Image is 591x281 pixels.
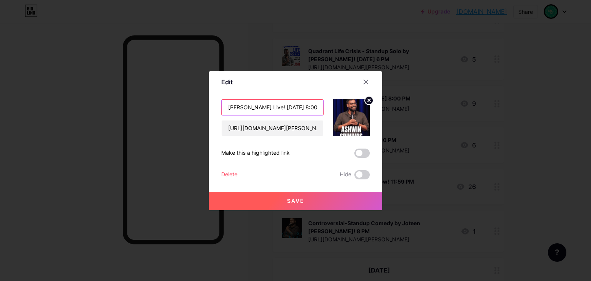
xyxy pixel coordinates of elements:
[221,77,233,87] div: Edit
[221,170,237,179] div: Delete
[222,100,323,115] input: Title
[221,149,290,158] div: Make this a highlighted link
[209,192,382,210] button: Save
[287,197,304,204] span: Save
[222,120,323,136] input: URL
[333,99,370,136] img: link_thumbnail
[340,170,351,179] span: Hide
